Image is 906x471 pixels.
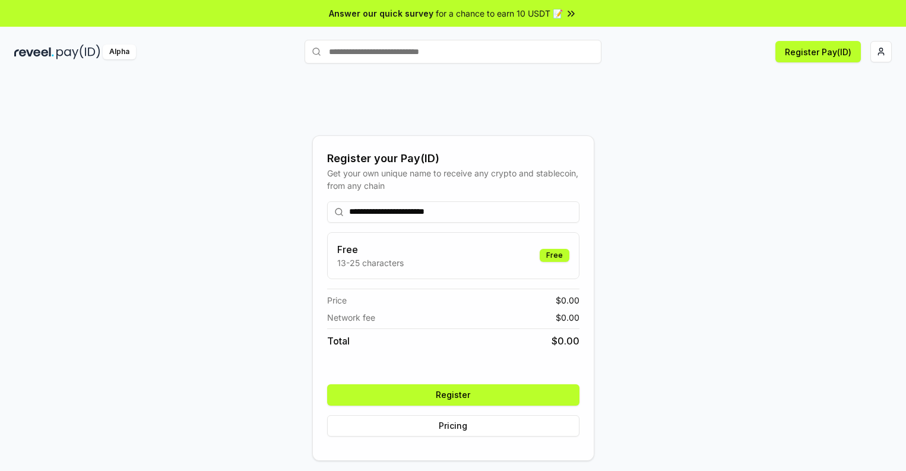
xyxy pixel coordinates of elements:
[436,7,563,20] span: for a chance to earn 10 USDT 📝
[552,334,579,348] span: $ 0.00
[14,45,54,59] img: reveel_dark
[337,257,404,269] p: 13-25 characters
[327,294,347,306] span: Price
[337,242,404,257] h3: Free
[540,249,569,262] div: Free
[56,45,100,59] img: pay_id
[103,45,136,59] div: Alpha
[556,294,579,306] span: $ 0.00
[327,167,579,192] div: Get your own unique name to receive any crypto and stablecoin, from any chain
[327,415,579,437] button: Pricing
[327,311,375,324] span: Network fee
[327,334,350,348] span: Total
[329,7,433,20] span: Answer our quick survey
[327,384,579,406] button: Register
[775,41,861,62] button: Register Pay(ID)
[327,150,579,167] div: Register your Pay(ID)
[556,311,579,324] span: $ 0.00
